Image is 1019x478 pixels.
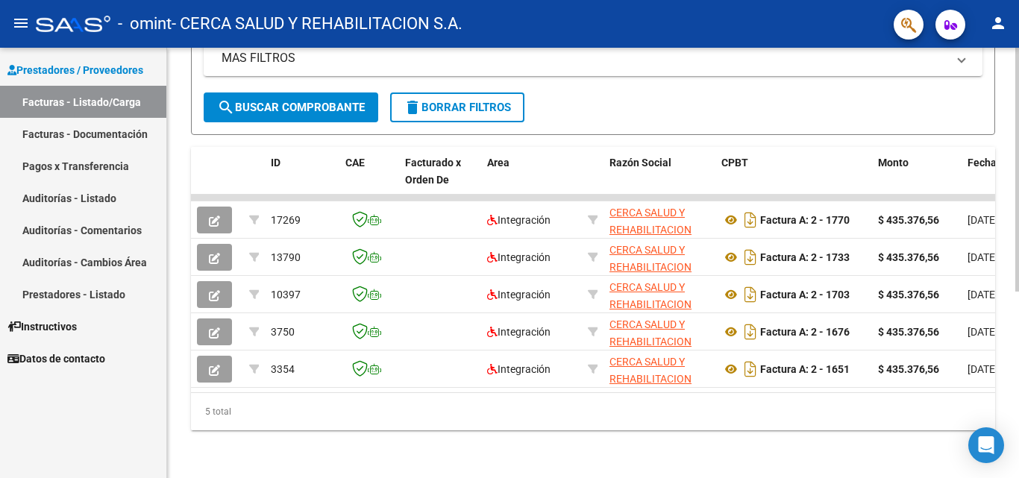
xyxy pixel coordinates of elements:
[760,289,850,301] strong: Factura A: 2 - 1703
[760,251,850,263] strong: Factura A: 2 - 1733
[872,147,962,213] datatable-header-cell: Monto
[217,101,365,114] span: Buscar Comprobante
[760,214,850,226] strong: Factura A: 2 - 1770
[487,289,551,301] span: Integración
[405,157,461,186] span: Facturado x Orden De
[609,157,671,169] span: Razón Social
[390,92,524,122] button: Borrar Filtros
[609,353,709,385] div: 30715214195
[741,245,760,269] i: Descargar documento
[741,283,760,306] i: Descargar documento
[968,289,998,301] span: [DATE]
[968,214,998,226] span: [DATE]
[271,157,280,169] span: ID
[968,251,998,263] span: [DATE]
[609,281,692,327] span: CERCA SALUD Y REHABILITACION S.A.
[487,363,551,375] span: Integración
[878,326,939,338] strong: $ 435.376,56
[741,320,760,344] i: Descargar documento
[399,147,481,213] datatable-header-cell: Facturado x Orden De
[760,326,850,338] strong: Factura A: 2 - 1676
[271,289,301,301] span: 10397
[487,214,551,226] span: Integración
[878,251,939,263] strong: $ 435.376,56
[487,326,551,338] span: Integración
[271,251,301,263] span: 13790
[12,14,30,32] mat-icon: menu
[487,157,509,169] span: Area
[118,7,172,40] span: - omint
[204,40,982,76] mat-expansion-panel-header: MAS FILTROS
[878,289,939,301] strong: $ 435.376,56
[404,98,421,116] mat-icon: delete
[878,157,909,169] span: Monto
[603,147,715,213] datatable-header-cell: Razón Social
[968,427,1004,463] div: Open Intercom Messenger
[609,207,692,253] span: CERCA SALUD Y REHABILITACION S.A.
[204,92,378,122] button: Buscar Comprobante
[715,147,872,213] datatable-header-cell: CPBT
[760,363,850,375] strong: Factura A: 2 - 1651
[721,157,748,169] span: CPBT
[404,101,511,114] span: Borrar Filtros
[339,147,399,213] datatable-header-cell: CAE
[609,356,692,402] span: CERCA SALUD Y REHABILITACION S.A.
[487,251,551,263] span: Integración
[609,316,709,348] div: 30715214195
[609,204,709,236] div: 30715214195
[609,242,709,273] div: 30715214195
[968,363,998,375] span: [DATE]
[172,7,463,40] span: - CERCA SALUD Y REHABILITACION S.A.
[217,98,235,116] mat-icon: search
[191,393,995,430] div: 5 total
[989,14,1007,32] mat-icon: person
[265,147,339,213] datatable-header-cell: ID
[271,326,295,338] span: 3750
[741,357,760,381] i: Descargar documento
[222,50,947,66] mat-panel-title: MAS FILTROS
[968,326,998,338] span: [DATE]
[271,214,301,226] span: 17269
[7,62,143,78] span: Prestadores / Proveedores
[609,244,692,290] span: CERCA SALUD Y REHABILITACION S.A.
[878,363,939,375] strong: $ 435.376,56
[878,214,939,226] strong: $ 435.376,56
[481,147,582,213] datatable-header-cell: Area
[7,318,77,335] span: Instructivos
[345,157,365,169] span: CAE
[271,363,295,375] span: 3354
[7,350,105,367] span: Datos de contacto
[741,208,760,232] i: Descargar documento
[609,318,692,365] span: CERCA SALUD Y REHABILITACION S.A.
[609,279,709,310] div: 30715214195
